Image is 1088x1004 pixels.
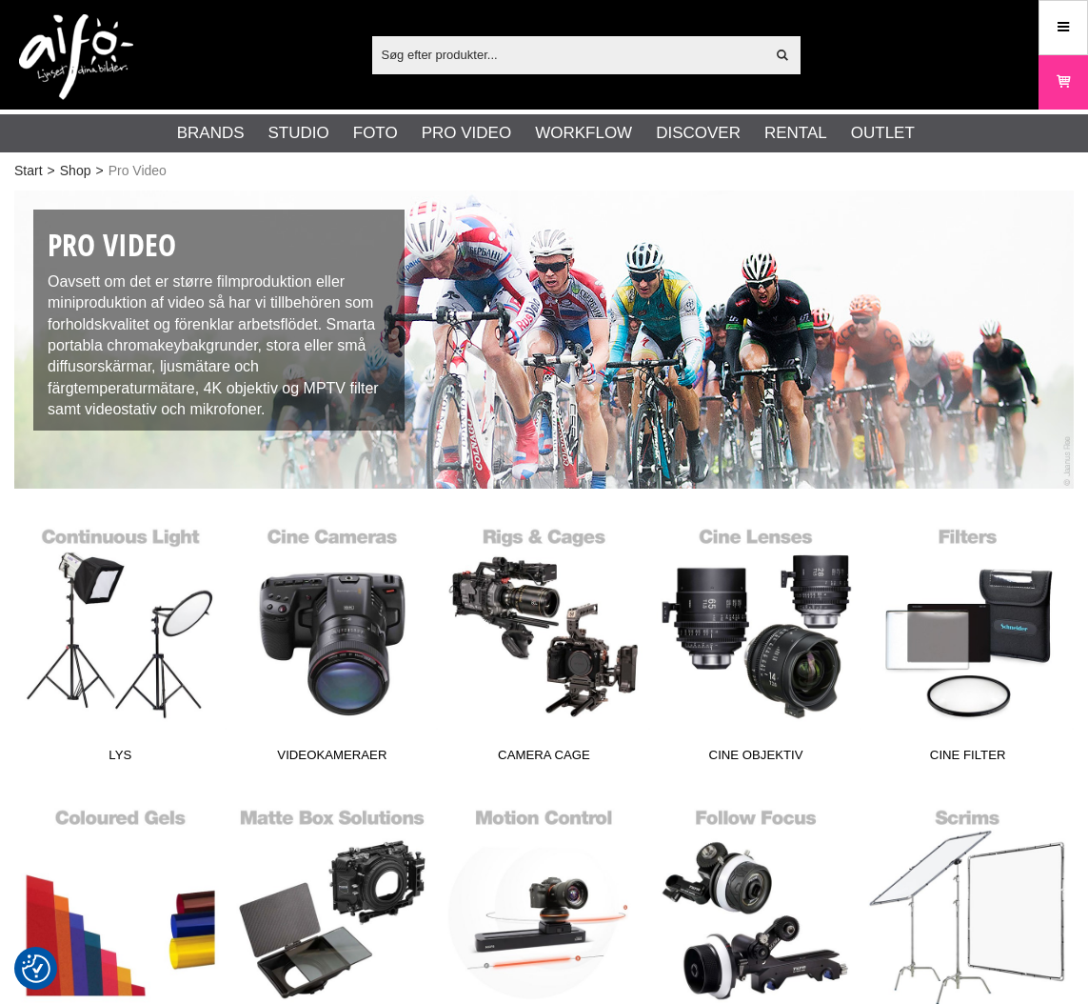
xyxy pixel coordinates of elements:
a: Brands [177,121,245,146]
div: Oavsett om det er større filmproduktion eller miniproduktion af video så har vi tillbehören som f... [33,210,405,431]
h1: Pro Video [48,224,390,267]
a: Cine Filter [861,513,1074,771]
span: Cine Objektiv [650,746,862,772]
span: Videokameraer [227,746,439,772]
span: Camera Cage [438,746,650,772]
a: Camera Cage [438,513,650,771]
input: Søg efter produkter... [372,40,765,69]
span: > [95,161,103,181]
span: Cine Filter [861,746,1074,772]
a: Cine Objektiv [650,513,862,771]
a: Outlet [851,121,915,146]
a: Start [14,161,43,181]
a: Foto [353,121,398,146]
a: Pro Video [422,121,511,146]
span: Lys [14,746,227,772]
a: Discover [656,121,741,146]
a: Videokameraer [227,513,439,771]
a: Lys [14,513,227,771]
img: Revisit consent button [22,954,50,983]
a: Shop [60,161,91,181]
span: > [48,161,55,181]
span: Pro Video [109,161,167,181]
img: logo.png [19,14,133,100]
a: Workflow [535,121,632,146]
a: Studio [268,121,329,146]
button: Samtykkepræferencer [22,952,50,986]
a: Rental [764,121,827,146]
